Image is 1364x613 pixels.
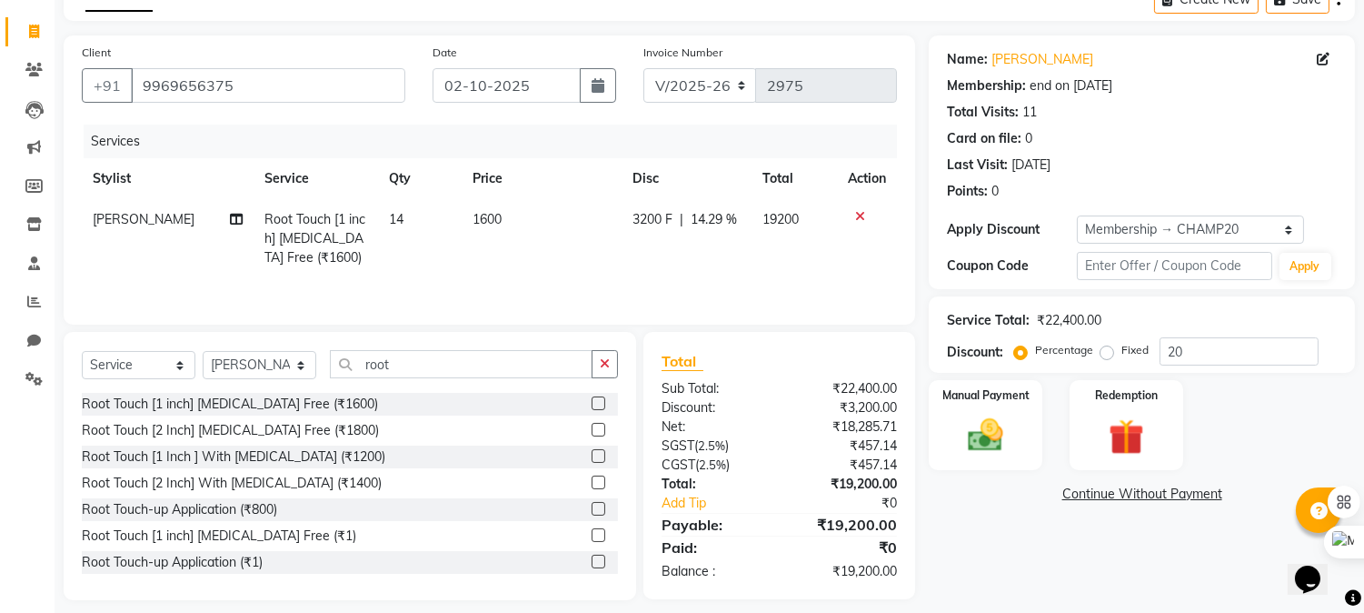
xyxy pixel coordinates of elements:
[82,527,356,546] div: Root Touch [1 inch] [MEDICAL_DATA] Free (₹1)
[947,50,988,69] div: Name:
[947,256,1077,276] div: Coupon Code
[254,158,378,199] th: Service
[662,437,694,454] span: SGST
[82,158,254,199] th: Stylist
[932,485,1351,504] a: Continue Without Payment
[780,456,911,475] div: ₹457.14
[947,103,1019,122] div: Total Visits:
[1022,103,1037,122] div: 11
[947,343,1003,362] div: Discount:
[82,68,133,103] button: +91
[947,156,1008,175] div: Last Visit:
[648,475,780,494] div: Total:
[648,417,780,437] div: Net:
[947,220,1077,239] div: Apply Discount
[462,158,622,199] th: Price
[780,537,911,558] div: ₹0
[780,514,911,536] div: ₹19,200.00
[1035,342,1093,358] label: Percentage
[648,562,780,581] div: Balance :
[662,352,703,371] span: Total
[82,447,385,467] div: Root Touch [1 Inch ] With [MEDICAL_DATA] (₹1200)
[22,126,51,142] span: 16 px
[82,553,263,572] div: Root Touch-up Application (₹1)
[648,514,780,536] div: Payable:
[27,24,98,39] a: Back to Top
[1037,311,1101,330] div: ₹22,400.00
[1011,156,1050,175] div: [DATE]
[82,395,378,414] div: Root Touch [1 inch] [MEDICAL_DATA] Free (₹1600)
[1077,252,1271,280] input: Enter Offer / Coupon Code
[780,562,911,581] div: ₹19,200.00
[82,45,111,61] label: Client
[947,182,988,201] div: Points:
[7,7,265,24] div: Outline
[1121,342,1149,358] label: Fixed
[648,494,801,513] a: Add Tip
[473,211,502,227] span: 1600
[433,45,457,61] label: Date
[82,474,382,493] div: Root Touch [2 Inch] With [MEDICAL_DATA] (₹1400)
[752,158,837,199] th: Total
[942,387,1030,404] label: Manual Payment
[264,211,365,266] span: Root Touch [1 inch] [MEDICAL_DATA] Free (₹1600)
[680,210,683,229] span: |
[84,125,911,158] div: Services
[991,182,999,201] div: 0
[330,350,592,378] input: Search or Scan
[780,437,911,456] div: ₹457.14
[1095,387,1158,404] label: Redemption
[1030,76,1112,95] div: end on [DATE]
[780,475,911,494] div: ₹19,200.00
[662,457,695,473] span: CGST
[780,398,911,417] div: ₹3,200.00
[947,129,1021,148] div: Card on file:
[780,417,911,437] div: ₹18,285.71
[378,158,461,199] th: Qty
[947,76,1026,95] div: Membership:
[632,210,672,229] span: 3200 F
[1025,129,1032,148] div: 0
[1279,253,1331,280] button: Apply
[7,110,63,126] label: Font Size
[93,211,194,227] span: [PERSON_NAME]
[1098,415,1155,459] img: _gift.svg
[389,211,403,227] span: 14
[801,494,911,513] div: ₹0
[131,68,405,103] input: Search by Name/Mobile/Email/Code
[7,57,265,77] h3: Style
[622,158,752,199] th: Disc
[648,456,780,475] div: ( )
[648,537,780,558] div: Paid:
[648,379,780,398] div: Sub Total:
[82,421,379,440] div: Root Touch [2 Inch] [MEDICAL_DATA] Free (₹1800)
[648,437,780,456] div: ( )
[698,438,725,453] span: 2.5%
[762,211,799,227] span: 19200
[780,379,911,398] div: ₹22,400.00
[947,311,1030,330] div: Service Total:
[643,45,722,61] label: Invoice Number
[837,158,897,199] th: Action
[648,398,780,417] div: Discount:
[991,50,1093,69] a: [PERSON_NAME]
[699,457,726,472] span: 2.5%
[1288,540,1346,595] iframe: chat widget
[82,500,277,519] div: Root Touch-up Application (₹800)
[691,210,737,229] span: 14.29 %
[957,415,1014,456] img: _cash.svg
